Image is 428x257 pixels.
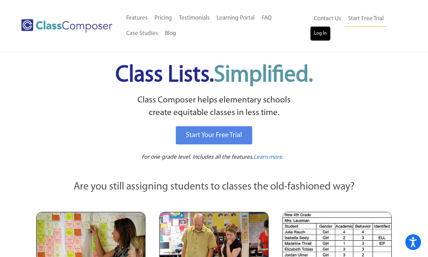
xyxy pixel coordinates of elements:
[123,10,310,41] nav: Header Menu
[151,10,175,26] a: Pricing
[213,10,258,26] a: Learning Portal
[186,132,242,139] span: Start Your Free Trial
[162,26,180,41] a: Blog
[175,10,213,26] a: Testimonials
[254,154,284,160] span: Learn more.
[310,11,345,27] a: Contact Us
[21,19,112,33] img: Class Composer
[310,27,330,41] a: Log In
[214,64,313,87] span: Simplified.
[115,64,313,87] span: Class Lists.
[258,10,275,26] a: FAQ
[254,153,284,162] a: Learn more.
[123,26,162,41] a: Case Studies
[142,154,254,160] span: For one grade level. Includes all the features.
[310,11,401,41] nav: Header Menu
[35,94,393,120] p: Class Composer helps elementary schools create equitable classes in less time.
[36,179,392,195] p: Are you still assigning students to classes the old-fashioned way?
[123,10,151,26] a: Features
[176,126,252,144] a: Start Your Free Trial
[345,11,387,27] a: Start Free Trial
